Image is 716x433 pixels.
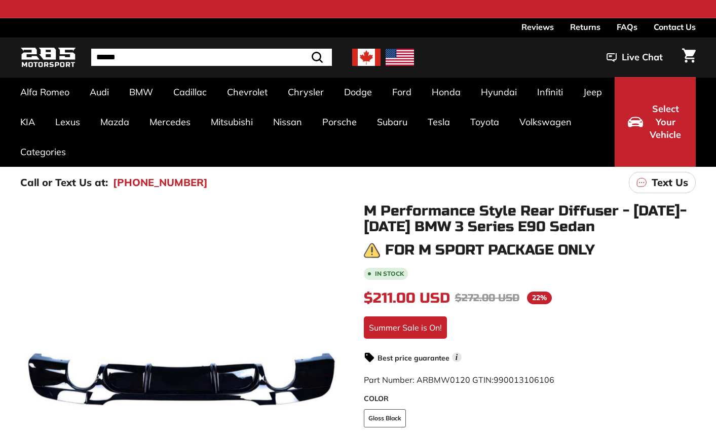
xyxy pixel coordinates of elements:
[676,40,702,75] a: Cart
[364,242,380,259] img: warning.png
[460,107,509,137] a: Toyota
[521,18,554,35] a: Reviews
[364,316,447,339] div: Summer Sale is On!
[375,271,404,277] b: In stock
[364,393,696,404] label: COLOR
[364,375,554,385] span: Part Number: ARBMW0120 GTIN:
[617,18,637,35] a: FAQs
[263,107,312,137] a: Nissan
[10,137,76,167] a: Categories
[527,77,573,107] a: Infiniti
[163,77,217,107] a: Cadillac
[455,292,519,304] span: $272.00 USD
[10,77,80,107] a: Alfa Romeo
[201,107,263,137] a: Mitsubishi
[20,175,108,190] p: Call or Text Us at:
[652,175,688,190] p: Text Us
[654,18,696,35] a: Contact Us
[278,77,334,107] a: Chrysler
[119,77,163,107] a: BMW
[615,77,696,167] button: Select Your Vehicle
[385,242,595,258] h3: For M Sport Package only
[10,107,45,137] a: KIA
[422,77,471,107] a: Honda
[527,292,552,304] span: 22%
[622,51,663,64] span: Live Chat
[648,102,683,141] span: Select Your Vehicle
[629,172,696,193] a: Text Us
[452,352,462,362] span: i
[471,77,527,107] a: Hyundai
[494,375,554,385] span: 990013106106
[509,107,582,137] a: Volkswagen
[113,175,208,190] a: [PHONE_NUMBER]
[334,77,382,107] a: Dodge
[418,107,460,137] a: Tesla
[217,77,278,107] a: Chevrolet
[570,18,600,35] a: Returns
[91,49,332,66] input: Search
[367,107,418,137] a: Subaru
[364,290,450,307] span: $211.00 USD
[139,107,201,137] a: Mercedes
[382,77,422,107] a: Ford
[378,353,449,363] strong: Best price guarantee
[573,77,612,107] a: Jeep
[593,45,676,70] button: Live Chat
[45,107,90,137] a: Lexus
[312,107,367,137] a: Porsche
[80,77,119,107] a: Audi
[90,107,139,137] a: Mazda
[20,46,76,69] img: Logo_285_Motorsport_areodynamics_components
[364,203,696,235] h1: M Performance Style Rear Diffuser - [DATE]-[DATE] BMW 3 Series E90 Sedan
